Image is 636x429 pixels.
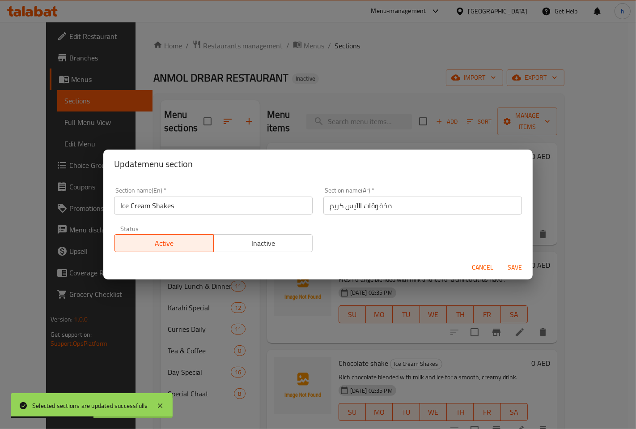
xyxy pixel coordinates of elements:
button: Cancel [468,259,497,276]
button: Active [114,234,214,252]
span: Save [504,262,526,273]
button: Inactive [213,234,313,252]
span: Inactive [217,237,310,250]
input: Please enter section name(ar) [323,197,522,214]
div: Selected sections are updated successfully [32,401,148,411]
span: Cancel [472,262,493,273]
span: Active [118,237,210,250]
input: Please enter section name(en) [114,197,313,214]
button: Save [500,259,529,276]
h2: Update menu section [114,157,522,171]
